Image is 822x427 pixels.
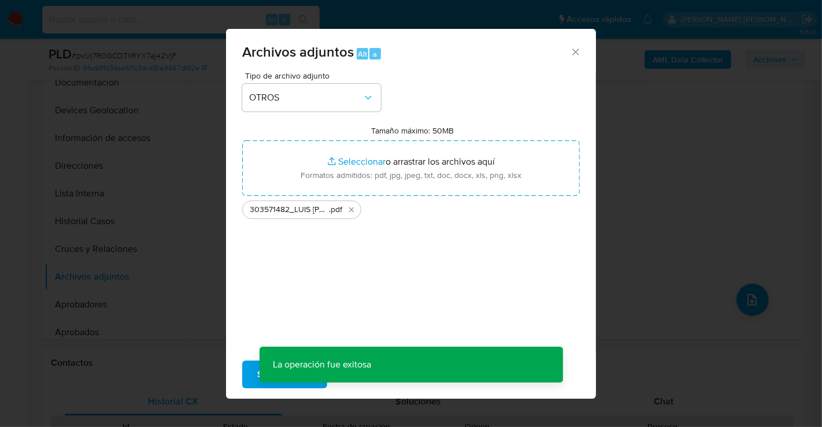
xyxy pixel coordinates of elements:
[347,362,384,387] span: Cancelar
[373,49,377,60] span: a
[242,196,580,219] ul: Archivos seleccionados
[245,72,384,80] span: Tipo de archivo adjunto
[345,203,358,217] button: Eliminar 303571482_LUIS CARLOS HERNANDEZ ICEDO_SEP25.pdf
[372,125,454,136] label: Tamaño máximo: 50MB
[358,49,367,60] span: Alt
[329,204,342,216] span: .pdf
[260,347,386,383] p: La operación fue exitosa
[250,204,329,216] span: 303571482_LUIS [PERSON_NAME] ICEDO_SEP25
[242,84,381,112] button: OTROS
[570,46,580,57] button: Cerrar
[249,92,362,103] span: OTROS
[257,362,312,387] span: Subir archivo
[242,361,327,388] button: Subir archivo
[242,42,354,62] span: Archivos adjuntos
